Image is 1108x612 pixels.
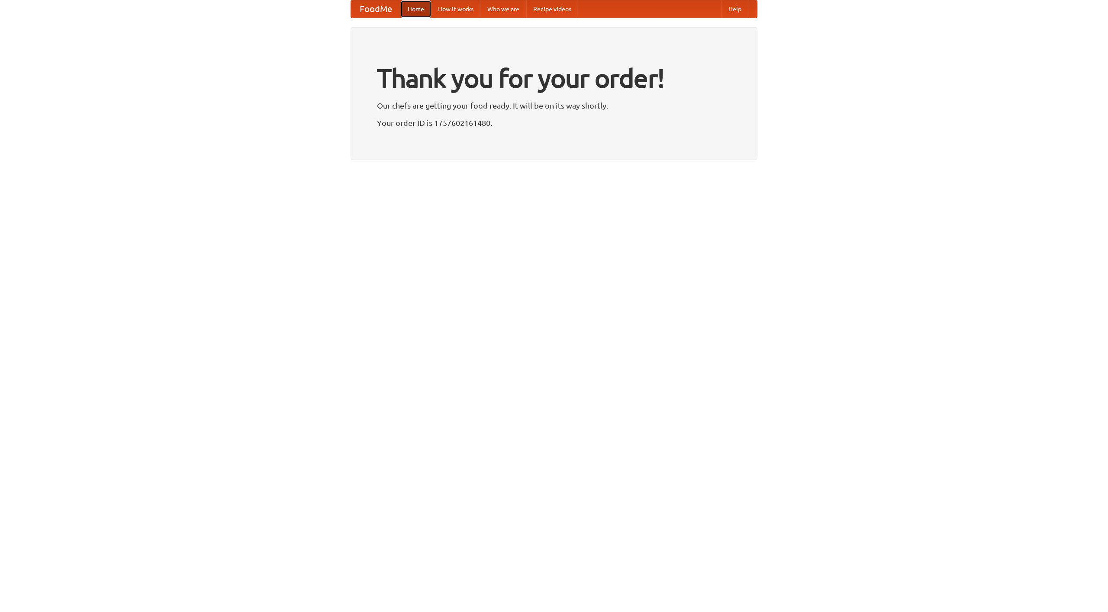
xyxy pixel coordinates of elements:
[377,116,731,129] p: Your order ID is 1757602161480.
[377,58,731,99] h1: Thank you for your order!
[526,0,578,18] a: Recipe videos
[721,0,748,18] a: Help
[431,0,480,18] a: How it works
[377,99,731,112] p: Our chefs are getting your food ready. It will be on its way shortly.
[351,0,401,18] a: FoodMe
[480,0,526,18] a: Who we are
[401,0,431,18] a: Home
